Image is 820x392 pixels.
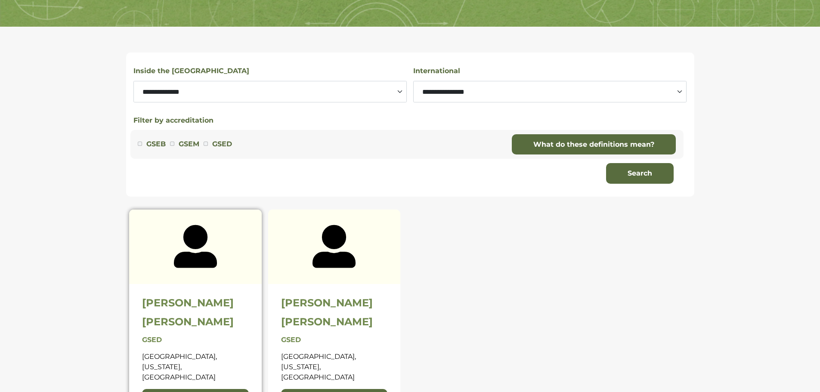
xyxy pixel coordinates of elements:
p: [GEOGRAPHIC_DATA], [US_STATE], [GEOGRAPHIC_DATA] [281,352,388,383]
label: International [413,65,460,77]
button: Filter by accreditation [133,115,214,126]
h2: [PERSON_NAME] [281,297,388,309]
label: GSEM [179,139,199,150]
h2: [PERSON_NAME] [142,316,249,328]
select: Select a state [133,81,407,102]
label: Inside the [GEOGRAPHIC_DATA] [133,65,249,77]
a: What do these definitions mean? [512,134,676,155]
button: Search [606,163,674,184]
p: [GEOGRAPHIC_DATA], [US_STATE], [GEOGRAPHIC_DATA] [142,352,249,383]
h2: [PERSON_NAME] [281,316,388,328]
h2: [PERSON_NAME] [142,297,249,309]
p: GSED [281,335,388,345]
p: GSED [142,335,249,345]
label: GSED [212,139,232,150]
label: GSEB [146,139,166,150]
select: Select a country [413,81,687,102]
